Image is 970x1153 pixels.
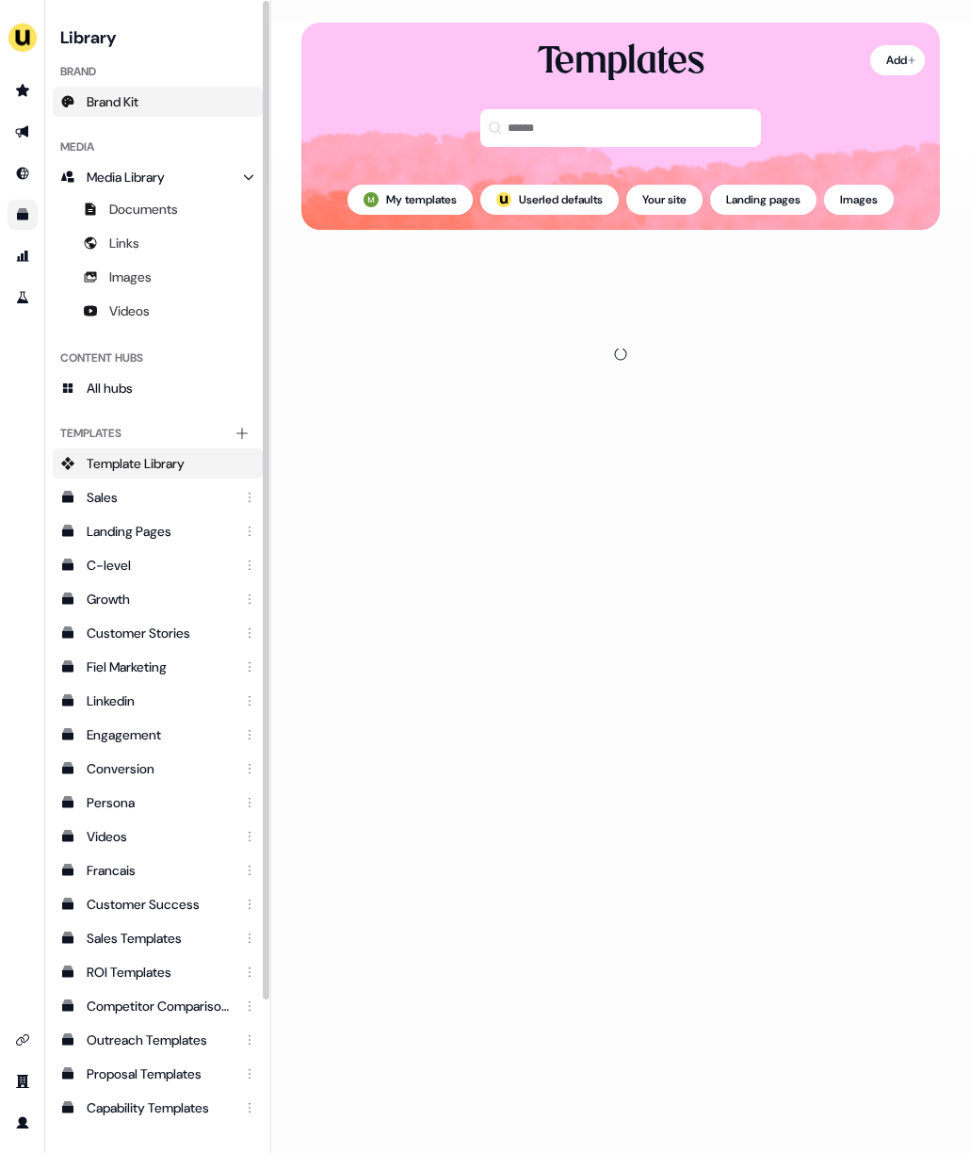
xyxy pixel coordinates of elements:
[870,45,925,75] button: Add
[53,162,263,192] a: Media Library
[53,1093,263,1123] a: Capability Templates
[538,38,704,87] div: Templates
[87,168,165,187] span: Media Library
[8,1066,38,1096] a: Go to team
[87,861,233,880] div: Francais
[109,301,150,320] span: Videos
[53,957,263,987] a: ROI Templates
[8,1108,38,1138] a: Go to profile
[53,1025,263,1055] a: Outreach Templates
[87,997,233,1015] div: Competitor Comparisons
[53,889,263,919] a: Customer Success
[53,448,263,479] a: Template Library
[53,821,263,852] a: Videos
[53,373,263,403] a: All hubs
[87,92,138,111] span: Brand Kit
[87,454,185,473] span: Template Library
[87,522,233,541] div: Landing Pages
[53,418,263,448] div: Templates
[8,1025,38,1055] a: Go to integrations
[87,658,233,676] div: Fiel Marketing
[53,482,263,512] a: Sales
[53,87,263,117] a: Brand Kit
[87,827,233,846] div: Videos
[53,618,263,648] a: Customer Stories
[53,855,263,885] a: Francais
[8,117,38,147] a: Go to outbound experience
[53,516,263,546] a: Landing Pages
[87,725,233,744] div: Engagement
[109,268,152,286] span: Images
[53,923,263,953] a: Sales Templates
[53,584,263,614] a: Growth
[87,691,233,710] div: Linkedin
[53,132,263,162] div: Media
[53,296,263,326] a: Videos
[87,379,133,398] span: All hubs
[87,556,233,575] div: C-level
[8,158,38,188] a: Go to Inbound
[53,754,263,784] a: Conversion
[87,488,233,507] div: Sales
[109,234,139,252] span: Links
[87,1098,233,1117] div: Capability Templates
[53,550,263,580] a: C-level
[53,686,263,716] a: Linkedin
[53,343,263,373] div: Content Hubs
[87,1064,233,1083] div: Proposal Templates
[480,185,619,215] button: userled logo;Userled defaults
[87,759,233,778] div: Conversion
[8,241,38,271] a: Go to attribution
[496,192,511,207] img: userled logo
[824,185,894,215] button: Images
[53,262,263,292] a: Images
[87,1031,233,1049] div: Outreach Templates
[53,1059,263,1089] a: Proposal Templates
[8,283,38,313] a: Go to experiments
[87,895,233,914] div: Customer Success
[53,194,263,224] a: Documents
[53,57,263,87] div: Brand
[53,788,263,818] a: Persona
[496,192,511,207] div: ;
[53,23,263,49] h3: Library
[348,185,473,215] button: My templates
[710,185,816,215] button: Landing pages
[53,720,263,750] a: Engagement
[109,200,178,219] span: Documents
[87,929,233,948] div: Sales Templates
[87,624,233,642] div: Customer Stories
[87,963,233,982] div: ROI Templates
[364,192,379,207] img: Mickael
[87,590,233,609] div: Growth
[8,200,38,230] a: Go to templates
[87,793,233,812] div: Persona
[53,228,263,258] a: Links
[626,185,703,215] button: Your site
[53,991,263,1021] a: Competitor Comparisons
[8,75,38,106] a: Go to prospects
[53,652,263,682] a: Fiel Marketing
